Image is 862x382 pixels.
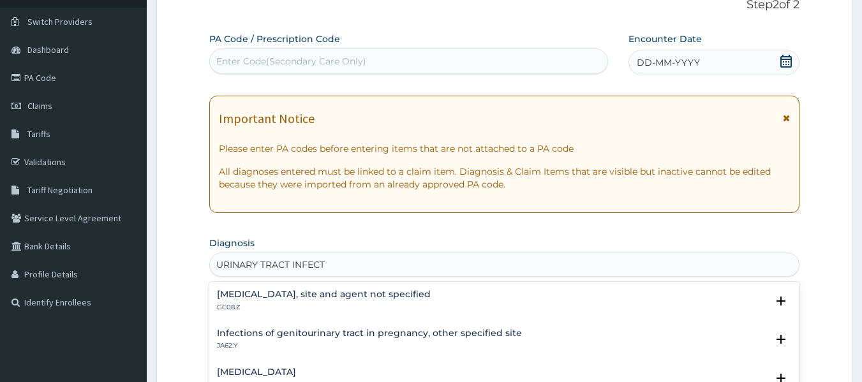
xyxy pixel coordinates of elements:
[27,128,50,140] span: Tariffs
[773,293,789,309] i: open select status
[219,165,791,191] p: All diagnoses entered must be linked to a claim item. Diagnosis & Claim Items that are visible bu...
[216,55,366,68] div: Enter Code(Secondary Care Only)
[27,44,69,55] span: Dashboard
[217,303,431,312] p: GC08.Z
[637,56,700,69] span: DD-MM-YYYY
[773,332,789,347] i: open select status
[27,100,52,112] span: Claims
[209,237,255,249] label: Diagnosis
[628,33,702,45] label: Encounter Date
[209,33,340,45] label: PA Code / Prescription Code
[219,142,791,155] p: Please enter PA codes before entering items that are not attached to a PA code
[27,16,93,27] span: Switch Providers
[217,290,431,299] h4: [MEDICAL_DATA], site and agent not specified
[217,367,296,377] h4: [MEDICAL_DATA]
[217,341,522,350] p: JA62.Y
[217,328,522,338] h4: Infections of genitourinary tract in pregnancy, other specified site
[219,112,315,126] h1: Important Notice
[27,184,93,196] span: Tariff Negotiation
